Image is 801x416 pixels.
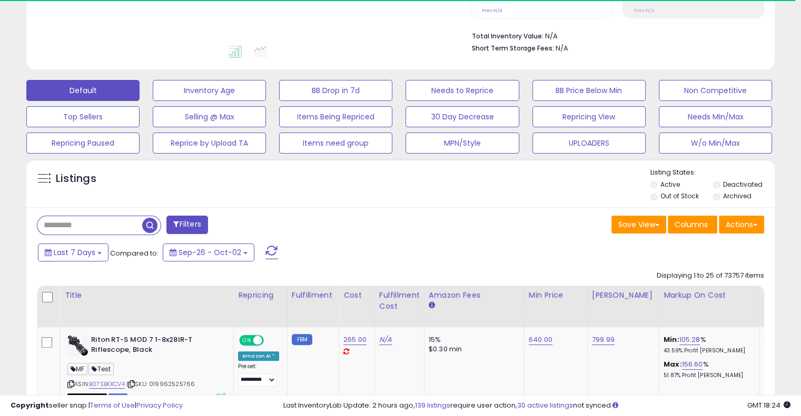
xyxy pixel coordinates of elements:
button: 30 Day Decrease [406,106,519,127]
div: seller snap | | [11,401,183,411]
button: Selling @ Max [153,106,266,127]
a: B07SBKXCV4 [89,380,125,389]
button: Needs to Reprice [406,80,519,101]
div: Fulfillment Cost [379,290,420,312]
button: Items need group [279,133,392,154]
div: 15% [429,335,516,344]
small: FBM [292,334,312,345]
button: Needs Min/Max [659,106,772,127]
button: Default [26,80,140,101]
div: Last InventoryLab Update: 2 hours ago, require user action, not synced. [283,401,790,411]
span: ON [240,336,253,345]
label: Deactivated [723,180,762,189]
small: Amazon Fees. [429,301,435,310]
div: Min Price [529,290,583,301]
div: $0.30 min [429,344,516,354]
button: Reprice by Upload TA [153,133,266,154]
div: % [664,360,751,379]
label: Archived [723,191,751,200]
h5: Listings [56,171,96,186]
th: The percentage added to the cost of goods (COGS) that forms the calculator for Min & Max prices. [659,286,759,327]
button: Save View [611,216,666,234]
button: Actions [719,216,764,234]
div: Displaying 1 to 25 of 73757 items [657,271,764,281]
div: Repricing [238,290,283,301]
span: FBM [108,393,127,402]
a: 139 listings [415,400,450,410]
b: Riton RT-S MOD 7 1-8x28IR-T Riflescope, Black [91,335,219,357]
a: 640.00 [529,334,552,345]
div: Fulfillment [292,290,334,301]
button: Sep-26 - Oct-02 [163,243,254,261]
span: Compared to: [110,248,159,258]
b: Min: [664,334,679,344]
a: 105.28 [679,334,700,345]
strong: Copyright [11,400,49,410]
button: Items Being Repriced [279,106,392,127]
b: Max: [664,359,682,369]
div: Amazon Fees [429,290,520,301]
div: Preset: [238,363,279,387]
button: Last 7 Days [38,243,108,261]
span: All listings that are currently out of stock and unavailable for purchase on Amazon [67,393,107,402]
label: Out of Stock [660,191,699,200]
span: Sep-26 - Oct-02 [179,247,241,258]
button: Inventory Age [153,80,266,101]
div: [PERSON_NAME] [592,290,655,301]
a: 799.99 [592,334,615,345]
div: Markup on Cost [664,290,755,301]
a: 156.60 [682,359,703,370]
a: 30 active listings [517,400,573,410]
label: Active [660,180,680,189]
span: 2025-10-10 18:24 GMT [747,400,790,410]
button: Non Competitive [659,80,772,101]
p: 51.87% Profit [PERSON_NAME] [664,372,751,379]
button: BB Drop in 7d [279,80,392,101]
a: 265.00 [343,334,367,345]
button: Repricing Paused [26,133,140,154]
button: Top Sellers [26,106,140,127]
div: Fulfillable Quantity [764,290,800,312]
div: % [664,335,751,354]
button: Filters [166,216,207,234]
div: Cost [343,290,370,301]
a: N/A [379,334,392,345]
p: 43.59% Profit [PERSON_NAME] [664,347,751,354]
img: 418hPfOYIiL._SL40_.jpg [67,335,88,356]
div: Amazon AI * [238,351,279,361]
span: Test [88,363,114,375]
a: Terms of Use [90,400,135,410]
a: Privacy Policy [136,400,183,410]
span: Columns [675,219,708,230]
button: W/o Min/Max [659,133,772,154]
p: Listing States: [650,168,775,178]
span: OFF [262,336,279,345]
span: Last 7 Days [54,247,95,258]
span: | SKU: 019962525766 [126,380,195,388]
button: BB Price Below Min [532,80,646,101]
button: Columns [668,216,717,234]
button: MPN/Style [406,133,519,154]
button: UPLOADERS [532,133,646,154]
button: Repricing View [532,106,646,127]
div: Title [65,290,229,301]
div: 0 [764,335,796,344]
span: MF [67,363,87,375]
